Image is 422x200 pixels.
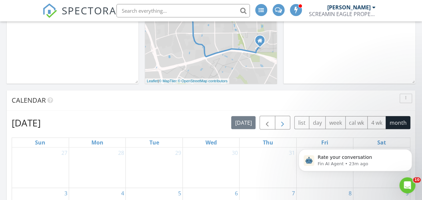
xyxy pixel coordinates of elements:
a: Go to July 30, 2025 [231,147,239,158]
a: Go to July 28, 2025 [117,147,125,158]
button: day [309,116,326,129]
td: Go to July 28, 2025 [69,147,125,188]
div: SCREAMIN EAGLE PROPERTY INSPECTIONS LLC [309,11,376,17]
a: SPECTORA [42,9,116,23]
button: 4 wk [367,116,386,129]
a: Go to August 3, 2025 [63,188,69,199]
button: Previous month [260,116,275,129]
a: © MapTiler [159,79,177,83]
button: Next month [275,116,291,129]
a: Go to August 4, 2025 [120,188,125,199]
span: SPECTORA [62,3,116,17]
a: Monday [90,138,105,147]
div: [PERSON_NAME] [327,4,371,11]
a: Tuesday [148,138,160,147]
button: month [386,116,410,129]
a: Wednesday [204,138,218,147]
a: Sunday [34,138,47,147]
td: Go to July 30, 2025 [182,147,239,188]
input: Search everything... [116,4,250,17]
div: 2880 southampton way unit A, Round Rock TX 78664 [260,40,264,44]
button: week [325,116,346,129]
a: Go to July 29, 2025 [174,147,182,158]
a: Go to July 27, 2025 [60,147,69,158]
button: list [294,116,309,129]
a: Go to August 8, 2025 [347,188,353,199]
a: Thursday [261,138,274,147]
iframe: Intercom notifications message [289,135,422,182]
a: Go to August 6, 2025 [234,188,239,199]
button: [DATE] [231,116,256,129]
td: Go to July 27, 2025 [12,147,69,188]
a: Leaflet [147,79,158,83]
td: Go to July 31, 2025 [240,147,296,188]
a: © OpenStreetMap contributors [178,79,228,83]
iframe: Intercom live chat [399,177,415,193]
a: Go to August 7, 2025 [291,188,296,199]
div: | [145,78,229,84]
td: Go to July 29, 2025 [126,147,182,188]
a: Go to August 5, 2025 [177,188,182,199]
h2: [DATE] [12,116,41,129]
span: Calendar [12,96,46,105]
span: 10 [413,177,421,183]
img: The Best Home Inspection Software - Spectora [42,3,57,18]
a: Go to July 31, 2025 [288,147,296,158]
button: cal wk [345,116,368,129]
